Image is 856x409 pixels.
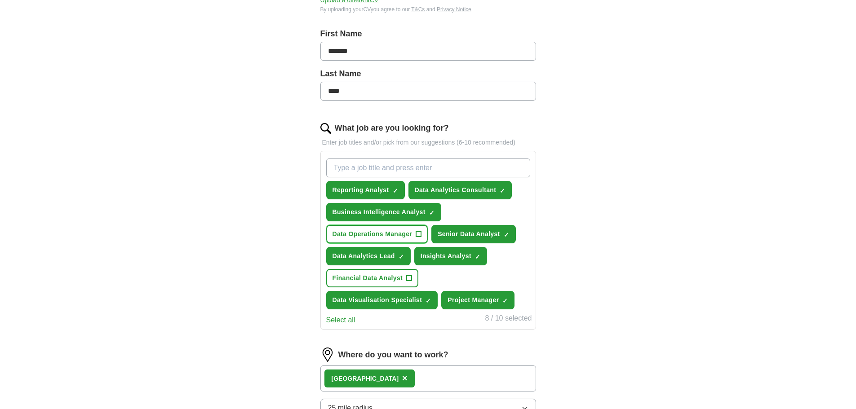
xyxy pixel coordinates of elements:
span: ✓ [502,297,508,304]
div: 8 / 10 selected [485,313,532,325]
label: Where do you want to work? [338,349,448,361]
span: ✓ [399,253,404,260]
a: T&Cs [411,6,425,13]
span: ✓ [475,253,480,260]
div: [GEOGRAPHIC_DATA] [332,374,399,383]
label: First Name [320,28,536,40]
div: By uploading your CV you agree to our and . [320,5,536,13]
button: Select all [326,315,355,325]
button: Data Visualisation Specialist✓ [326,291,438,309]
button: Project Manager✓ [441,291,514,309]
p: Enter job titles and/or pick from our suggestions (6-10 recommended) [320,138,536,147]
button: Data Analytics Lead✓ [326,247,411,265]
span: Reporting Analyst [333,185,389,195]
button: Reporting Analyst✓ [326,181,405,199]
span: Project Manager [448,295,499,305]
button: × [402,372,408,385]
span: Financial Data Analyst [333,273,403,283]
span: Data Visualisation Specialist [333,295,422,305]
button: Financial Data Analyst [326,269,419,287]
img: search.png [320,123,331,134]
span: Data Operations Manager [333,229,412,239]
span: ✓ [500,187,505,194]
label: Last Name [320,68,536,80]
button: Data Analytics Consultant✓ [408,181,512,199]
span: Data Analytics Lead [333,251,395,261]
span: ✓ [393,187,398,194]
button: Data Operations Manager [326,225,428,243]
span: Insights Analyst [421,251,471,261]
span: ✓ [504,231,509,238]
a: Privacy Notice [437,6,471,13]
span: Business Intelligence Analyst [333,207,426,217]
button: Business Intelligence Analyst✓ [326,203,441,221]
span: ✓ [429,209,435,216]
img: location.png [320,347,335,362]
button: Insights Analyst✓ [414,247,487,265]
input: Type a job title and press enter [326,158,530,177]
span: ✓ [426,297,431,304]
span: × [402,373,408,383]
span: Senior Data Analyst [438,229,500,239]
button: Senior Data Analyst✓ [431,225,515,243]
label: What job are you looking for? [335,122,449,134]
span: Data Analytics Consultant [415,185,497,195]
